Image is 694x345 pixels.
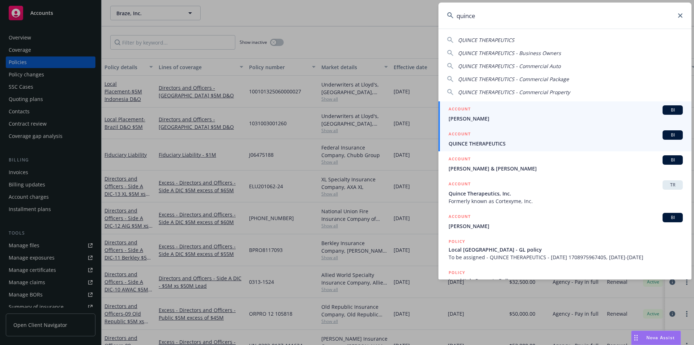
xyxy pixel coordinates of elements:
span: [PERSON_NAME] [449,222,683,230]
span: QUINCE THERAPEUTICS - Commercial Auto [458,63,561,70]
h5: POLICY [449,238,465,245]
a: POLICYLocal Italy Property Policy [438,265,691,296]
span: QUINCE THERAPEUTICS - Commercial Package [458,76,569,83]
span: Local Italy Property Policy [449,277,683,285]
h5: ACCOUNT [449,213,471,222]
span: QUINCE THERAPEUTICS [458,37,514,43]
span: BI [665,157,680,163]
span: [PERSON_NAME] [449,115,683,122]
a: POLICYLocal [GEOGRAPHIC_DATA] - GL policyTo be assigned - QUINCE THERAPEUTICS - [DATE] 1708975967... [438,234,691,265]
span: QUINCE THERAPEUTICS - Business Owners [458,50,561,56]
span: Quince Therapeutics, Inc. [449,190,683,197]
button: Nova Assist [631,331,681,345]
input: Search... [438,3,691,29]
span: BI [665,214,680,221]
a: ACCOUNTBI[PERSON_NAME] & [PERSON_NAME] [438,151,691,176]
h5: ACCOUNT [449,155,471,164]
h5: ACCOUNT [449,130,471,139]
span: [PERSON_NAME] & [PERSON_NAME] [449,165,683,172]
a: ACCOUNTBI[PERSON_NAME] [438,209,691,234]
span: TR [665,182,680,188]
h5: POLICY [449,269,465,276]
span: QUINCE THERAPEUTICS [449,140,683,147]
a: ACCOUNTBI[PERSON_NAME] [438,101,691,126]
span: QUINCE THERAPEUTICS - Commercial Property [458,89,570,96]
span: BI [665,107,680,113]
span: To be assigned - QUINCE THERAPEUTICS - [DATE] 1708975967405, [DATE]-[DATE] [449,253,683,261]
span: Nova Assist [646,335,675,341]
div: Drag to move [631,331,641,345]
h5: ACCOUNT [449,105,471,114]
span: BI [665,132,680,138]
a: ACCOUNTBIQUINCE THERAPEUTICS [438,126,691,151]
span: Formerly known as Cortexyme, Inc. [449,197,683,205]
h5: ACCOUNT [449,180,471,189]
a: ACCOUNTTRQuince Therapeutics, Inc.Formerly known as Cortexyme, Inc. [438,176,691,209]
span: Local [GEOGRAPHIC_DATA] - GL policy [449,246,683,253]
